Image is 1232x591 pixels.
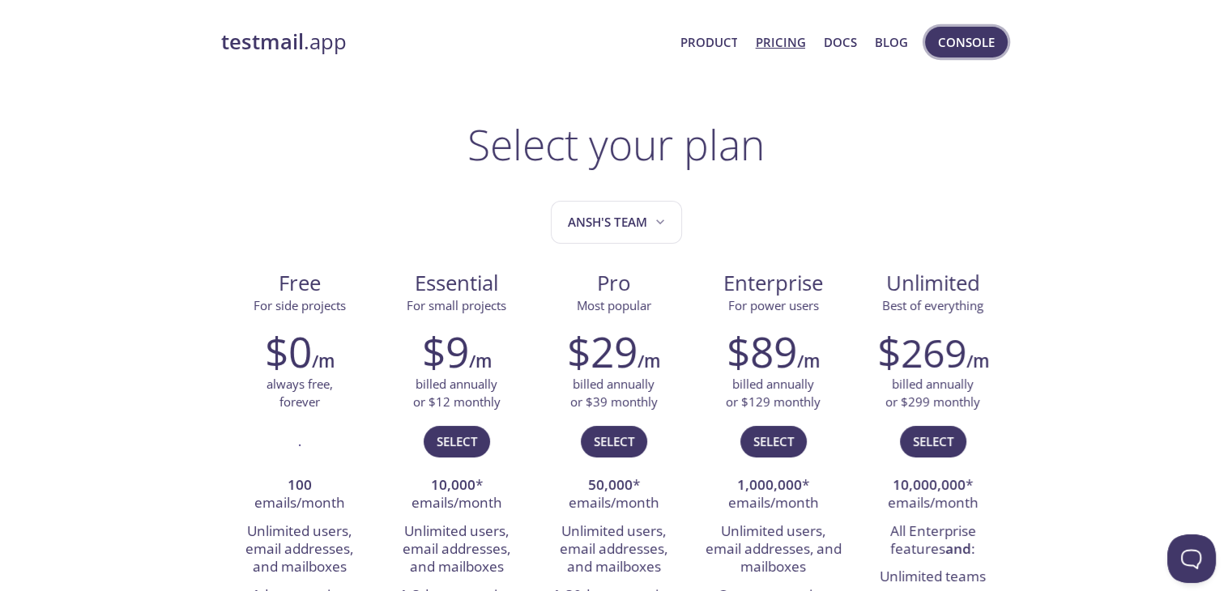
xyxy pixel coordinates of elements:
button: Select [900,426,966,457]
li: * emails/month [705,472,842,518]
span: For small projects [407,297,506,313]
strong: 50,000 [588,475,633,494]
h6: /m [312,347,335,375]
strong: 100 [288,475,312,494]
span: Unlimited [886,269,980,297]
span: For power users [728,297,819,313]
h1: Select your plan [467,120,765,168]
h6: /m [469,347,492,375]
span: Essential [391,270,522,297]
li: * emails/month [867,472,1000,518]
span: Ansh's team [568,211,668,233]
iframe: Help Scout Beacon - Open [1167,534,1216,583]
h6: /m [637,347,660,375]
li: Unlimited users, email addresses, and mailboxes [233,518,366,582]
h6: /m [966,347,989,375]
a: Docs [824,32,857,53]
li: Unlimited users, email addresses, and mailboxes [390,518,523,582]
p: billed annually or $129 monthly [726,376,821,410]
p: always free, forever [266,376,333,410]
span: Console [938,32,995,53]
li: * emails/month [390,472,523,518]
strong: 10,000,000 [893,475,966,494]
span: 269 [901,326,966,379]
strong: 1,000,000 [737,475,802,494]
h2: $ [877,327,966,376]
h2: $9 [422,327,469,376]
span: Select [437,431,477,452]
button: Console [925,27,1008,57]
span: Best of everything [882,297,983,313]
strong: testmail [221,28,304,56]
span: Free [234,270,365,297]
span: Enterprise [706,270,842,297]
li: emails/month [233,472,366,518]
span: Select [594,431,634,452]
strong: 10,000 [431,475,475,494]
a: Pricing [755,32,805,53]
strong: and [945,539,971,558]
a: Product [680,32,737,53]
h2: $89 [727,327,797,376]
p: billed annually or $299 monthly [885,376,980,410]
button: Select [424,426,490,457]
span: Select [753,431,794,452]
li: Unlimited users, email addresses, and mailboxes [548,518,680,582]
li: * emails/month [548,472,680,518]
button: Ansh's team [551,201,682,244]
a: testmail.app [221,28,667,56]
p: billed annually or $12 monthly [413,376,501,410]
li: All Enterprise features : [867,518,1000,564]
span: For side projects [254,297,346,313]
button: Select [581,426,647,457]
p: billed annually or $39 monthly [570,376,658,410]
span: Most popular [577,297,651,313]
h2: $29 [567,327,637,376]
h2: $0 [265,327,312,376]
a: Blog [875,32,908,53]
span: Pro [548,270,680,297]
h6: /m [797,347,820,375]
li: Unlimited users, email addresses, and mailboxes [705,518,842,582]
li: Unlimited teams [867,563,1000,591]
button: Select [740,426,807,457]
span: Select [913,431,953,452]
